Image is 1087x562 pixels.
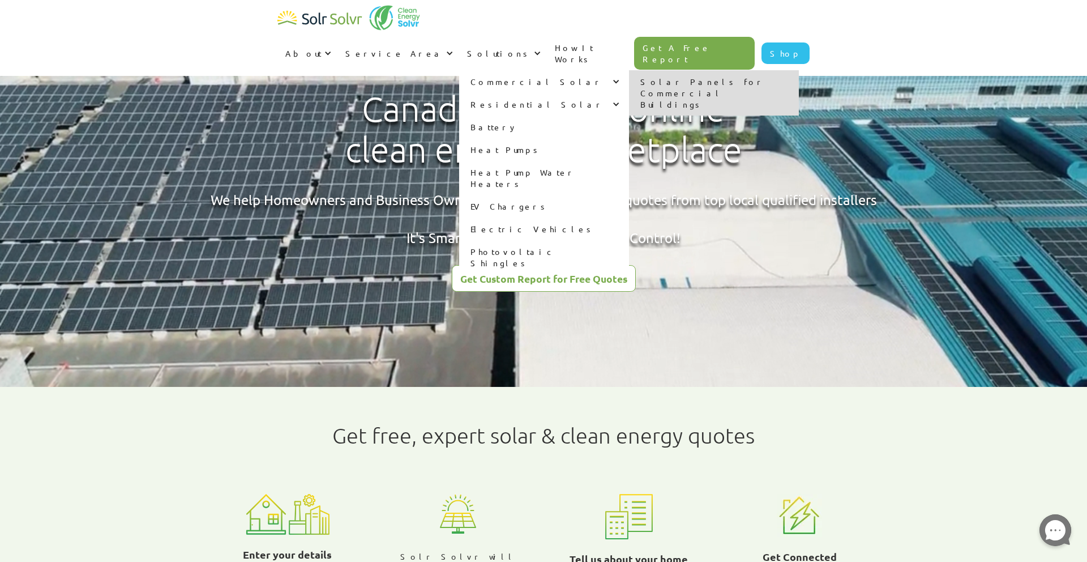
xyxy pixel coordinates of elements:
div: Residential Solar [459,93,629,116]
div: Service Area [337,36,459,70]
a: EV Chargers [459,195,629,218]
div: About [285,48,322,59]
div: Get Custom Report for Free Quotes [460,274,627,284]
nav: Solutions [459,70,629,274]
a: Heat Pumps [459,138,629,161]
div: Residential Solar [470,99,604,110]
nav: Commercial Solar [629,70,799,116]
a: Battery [459,116,629,138]
a: Electric Vehicles [459,218,629,240]
div: Solutions [467,48,531,59]
h1: Get free, expert solar & clean energy quotes [332,423,755,448]
div: Commercial Solar [470,76,603,87]
a: Get Custom Report for Free Quotes [452,265,636,292]
div: Commercial Solar [459,70,629,93]
a: Shop [761,42,810,64]
h1: Canada's leading online clean energy marketplace [336,89,752,171]
div: Solutions [459,36,547,70]
a: How It Works [547,31,634,76]
a: Heat Pump Water Heaters [459,161,629,195]
div: About [277,36,337,70]
a: Solar Panels for Commercial Buildings [629,70,799,116]
a: Get A Free Report [634,37,755,70]
div: Service Area [345,48,443,59]
a: Photovoltaic Shingles [459,240,629,274]
div: We help Homeowners and Business Owners get assessed and best quotes from top local qualified inst... [211,190,877,248]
